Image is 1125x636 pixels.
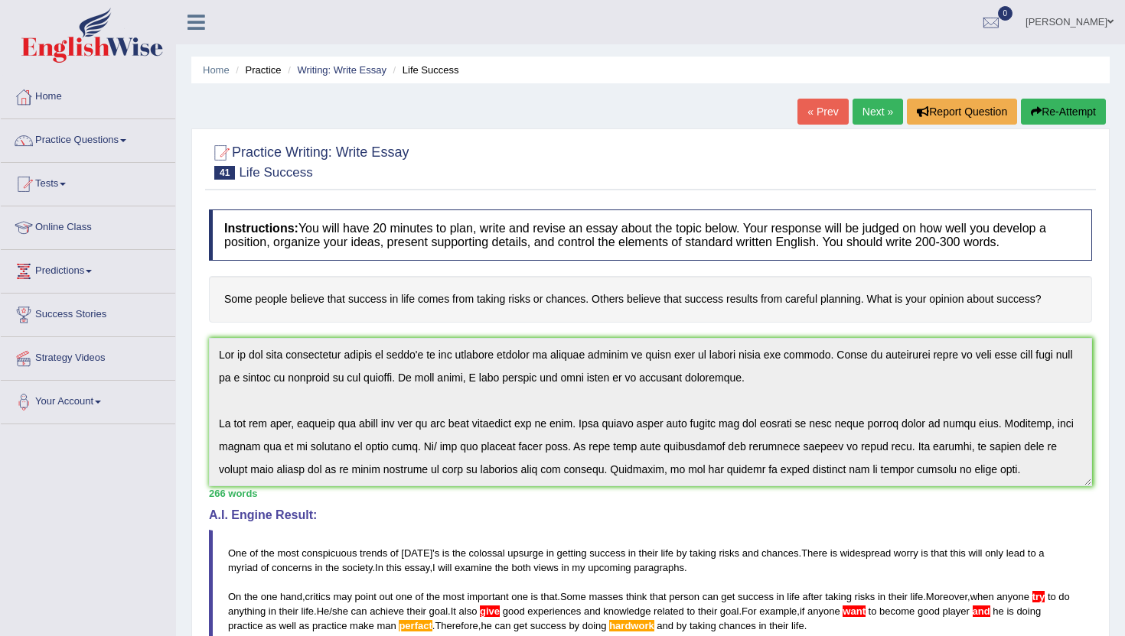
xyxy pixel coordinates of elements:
span: most [443,591,465,602]
span: taking [690,620,716,631]
span: is [531,591,538,602]
span: only [985,547,1003,559]
span: may [333,591,352,602]
span: I [432,562,435,573]
span: to [869,605,877,617]
a: Tests [1,163,175,201]
span: their [639,547,658,559]
span: myriad [228,562,258,573]
span: the [495,562,509,573]
span: that [650,591,667,602]
span: One [228,547,247,559]
a: Success Stories [1,294,175,332]
span: There [801,547,827,559]
span: the [261,547,275,559]
span: life [660,547,673,559]
span: when [970,591,994,602]
span: of [261,562,269,573]
span: think [626,591,647,602]
span: in [269,605,276,617]
span: critics [305,591,331,602]
span: of [415,591,423,602]
span: the [426,591,440,602]
span: she [332,605,348,617]
span: to [1048,591,1056,602]
span: their [698,605,717,617]
span: he [993,605,1003,617]
span: Use a comma before ‘and’ if it connects two independent clauses (unless they are closely connecte... [970,605,973,617]
span: in [878,591,885,602]
li: Life Success [390,63,459,77]
span: will [968,547,982,559]
span: worry [894,547,918,559]
span: paragraphs [634,562,684,573]
span: 0 [998,6,1013,21]
span: out [379,591,393,602]
span: in [758,620,766,631]
a: Your Account [1,381,175,419]
span: do [1058,591,1069,602]
span: practice [312,620,347,631]
a: Online Class [1,206,175,245]
span: conspicuous [302,547,357,559]
span: as [266,620,276,631]
h2: Practice Writing: Write Essay [209,141,409,180]
span: On [228,591,241,602]
span: Use a comma before ‘and’ if it connects two independent clauses (unless they are closely connecte... [973,605,990,617]
button: Re-Attempt [1021,99,1106,125]
span: success [530,620,566,631]
span: It [451,605,456,617]
span: concerns [272,562,312,573]
span: s [435,547,440,559]
span: risks [855,591,876,602]
span: practice [228,620,263,631]
span: of [249,547,258,559]
span: become [879,605,915,617]
span: In [375,562,383,573]
span: taking [690,547,716,559]
span: get [514,620,527,631]
span: life [911,591,924,602]
span: can [494,620,510,631]
span: the [244,591,258,602]
span: is [1006,605,1013,617]
span: upcoming [588,562,631,573]
a: Home [1,76,175,114]
span: point [355,591,377,602]
span: if [800,605,805,617]
span: is [921,547,928,559]
div: 266 words [209,486,1092,501]
span: example [759,605,797,617]
span: and [584,605,601,617]
span: a [1039,547,1044,559]
span: related [654,605,684,617]
span: make [350,620,374,631]
button: Report Question [907,99,1017,125]
span: to [686,605,695,617]
span: achieve [370,605,404,617]
span: by [677,620,687,631]
span: well [279,620,296,631]
a: « Prev [797,99,848,125]
h4: A.I. Engine Result: [209,508,1092,522]
span: as [299,620,310,631]
span: life [301,605,314,617]
h4: You will have 20 minutes to plan, write and revise an essay about the topic below. Your response ... [209,209,1092,261]
span: can [703,591,719,602]
span: that [541,591,558,602]
span: Moreover [926,591,967,602]
a: Home [203,64,230,76]
span: doing [582,620,607,631]
span: also [459,605,478,617]
span: Therefore [435,620,478,631]
span: by [677,547,687,559]
small: Life Success [239,165,312,180]
span: knowledge [603,605,651,617]
span: important [467,591,508,602]
span: getting [557,547,587,559]
a: Predictions [1,250,175,288]
span: He [317,605,330,617]
span: their [769,620,788,631]
span: upsurge [507,547,543,559]
span: success [738,591,774,602]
